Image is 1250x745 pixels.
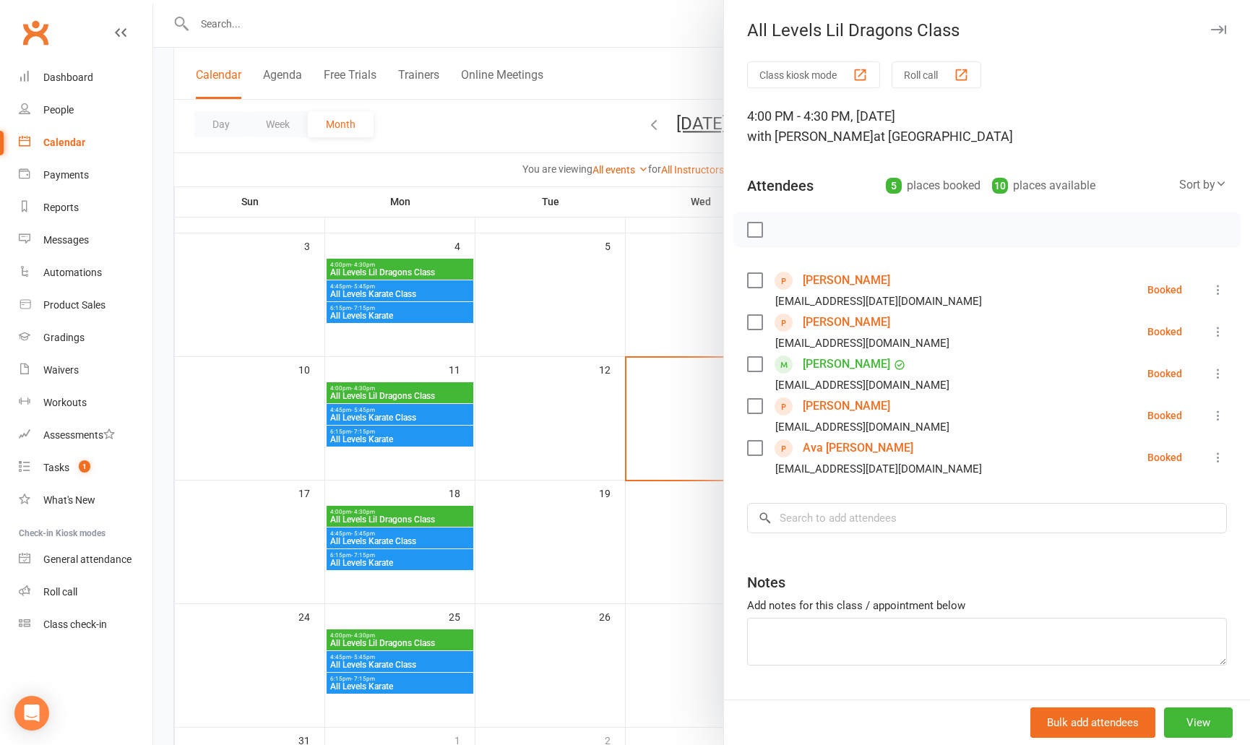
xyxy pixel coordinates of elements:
[1147,285,1182,295] div: Booked
[43,299,105,311] div: Product Sales
[43,554,132,565] div: General attendance
[19,576,152,608] a: Roll call
[775,292,982,311] div: [EMAIL_ADDRESS][DATE][DOMAIN_NAME]
[19,484,152,517] a: What's New
[1147,410,1182,421] div: Booked
[724,20,1250,40] div: All Levels Lil Dragons Class
[1164,707,1233,738] button: View
[747,503,1227,533] input: Search to add attendees
[874,129,1013,144] span: at [GEOGRAPHIC_DATA]
[775,376,949,395] div: [EMAIL_ADDRESS][DOMAIN_NAME]
[19,224,152,257] a: Messages
[886,176,980,196] div: places booked
[747,176,814,196] div: Attendees
[1030,707,1155,738] button: Bulk add attendees
[43,619,107,630] div: Class check-in
[19,354,152,387] a: Waivers
[1147,452,1182,462] div: Booked
[43,332,85,343] div: Gradings
[43,234,89,246] div: Messages
[19,126,152,159] a: Calendar
[43,72,93,83] div: Dashboard
[19,452,152,484] a: Tasks 1
[803,311,890,334] a: [PERSON_NAME]
[43,364,79,376] div: Waivers
[803,269,890,292] a: [PERSON_NAME]
[19,191,152,224] a: Reports
[775,418,949,436] div: [EMAIL_ADDRESS][DOMAIN_NAME]
[803,436,913,460] a: Ava [PERSON_NAME]
[886,178,902,194] div: 5
[19,608,152,641] a: Class kiosk mode
[43,397,87,408] div: Workouts
[1179,176,1227,194] div: Sort by
[992,178,1008,194] div: 10
[992,176,1095,196] div: places available
[43,462,69,473] div: Tasks
[43,494,95,506] div: What's New
[43,169,89,181] div: Payments
[43,202,79,213] div: Reports
[43,137,85,148] div: Calendar
[19,322,152,354] a: Gradings
[775,334,949,353] div: [EMAIL_ADDRESS][DOMAIN_NAME]
[747,106,1227,147] div: 4:00 PM - 4:30 PM, [DATE]
[19,61,152,94] a: Dashboard
[747,129,874,144] span: with [PERSON_NAME]
[79,460,90,473] span: 1
[892,61,981,88] button: Roll call
[19,289,152,322] a: Product Sales
[19,94,152,126] a: People
[19,543,152,576] a: General attendance kiosk mode
[17,14,53,51] a: Clubworx
[747,572,785,593] div: Notes
[803,395,890,418] a: [PERSON_NAME]
[19,257,152,289] a: Automations
[1147,327,1182,337] div: Booked
[43,429,115,441] div: Assessments
[43,267,102,278] div: Automations
[775,460,982,478] div: [EMAIL_ADDRESS][DATE][DOMAIN_NAME]
[14,696,49,731] div: Open Intercom Messenger
[747,597,1227,614] div: Add notes for this class / appointment below
[43,586,77,598] div: Roll call
[747,61,880,88] button: Class kiosk mode
[19,419,152,452] a: Assessments
[19,387,152,419] a: Workouts
[43,104,74,116] div: People
[19,159,152,191] a: Payments
[1147,369,1182,379] div: Booked
[803,353,890,376] a: [PERSON_NAME]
